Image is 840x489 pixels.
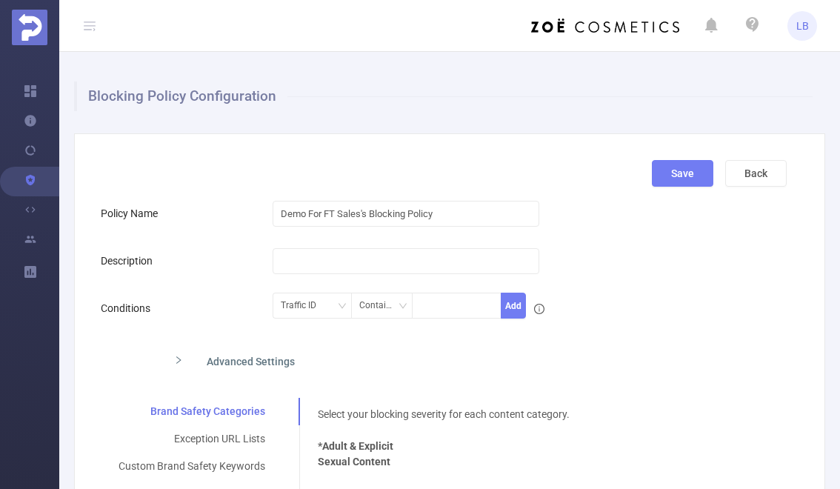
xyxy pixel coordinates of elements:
[101,302,158,314] label: Conditions
[338,302,347,312] i: icon: down
[162,345,574,376] div: icon: rightAdvanced Settings
[101,207,165,219] label: Policy Name
[101,398,283,425] div: Brand Safety Categories
[101,425,283,453] div: Exception URL Lists
[318,440,393,468] b: *Adult & Explicit Sexual Content
[359,293,405,318] div: Contains
[501,293,527,319] button: Add
[12,10,47,45] img: Protected Media
[534,304,544,314] i: icon: info-circle
[74,81,813,111] h1: Blocking Policy Configuration
[101,453,283,480] div: Custom Brand Safety Keywords
[399,302,407,312] i: icon: down
[652,160,713,187] button: Save
[725,160,787,187] button: Back
[174,356,183,365] i: icon: right
[281,293,327,318] div: Traffic ID
[796,11,809,41] span: LB
[101,255,160,267] label: Description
